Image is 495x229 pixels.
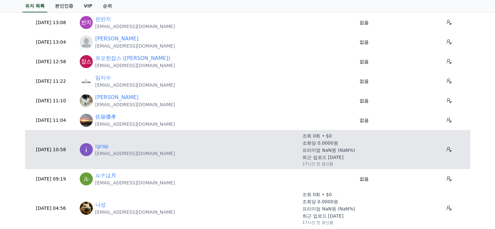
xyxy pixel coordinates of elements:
p: 프리미엄 NaN원 (NaN%) [302,206,355,212]
a: [PERSON_NAME] [95,93,139,101]
p: [DATE] 10:58 [28,146,75,153]
p: [DATE] 04:56 [28,205,75,212]
img: profile_blank.webp [80,36,93,49]
a: 은반지 [95,15,111,23]
a: Home [2,183,43,199]
p: 17시간 전 갱신됨 [302,220,333,225]
p: 조회당 0.0000원 [302,198,338,205]
p: [EMAIL_ADDRESS][DOMAIN_NAME] [95,121,175,127]
p: [DATE] 13:04 [28,39,75,46]
img: https://lh3.googleusercontent.com/a/ACg8ocIYmB5QBttbCO0JN5r2QHyFa5uY_YpaQ8cxrBEQfraDHDTpqAjU=s96-c [80,114,93,127]
p: 조회 0회 • $0 [302,133,332,139]
img: https://lh3.googleusercontent.com/a/ACg8ocJ1HzoidvR5UTtZuhQUJLwCj7SL0chgFriuyUKeKUJ5UqwuJg=s96-c [80,16,93,29]
p: [DATE] 11:04 [28,117,75,124]
p: 없음 [302,176,426,182]
a: Settings [84,183,125,199]
p: [EMAIL_ADDRESS][DOMAIN_NAME] [95,209,175,215]
img: https://cdn.creward.net/profile/user/YY09Sep 11, 2025045713_f0732a2249a2dd8115aeb866178828ae56e72... [80,202,93,215]
p: [EMAIL_ADDRESS][DOMAIN_NAME] [95,23,175,30]
p: [EMAIL_ADDRESS][DOMAIN_NAME] [95,101,175,108]
a: [PERSON_NAME] [95,35,139,43]
p: 17시간 전 갱신됨 [302,161,333,166]
a: Messages [43,183,84,199]
p: [EMAIL_ADDRESS][DOMAIN_NAME] [95,43,175,49]
p: 프리미엄 NaN원 (NaN%) [302,147,355,153]
p: [EMAIL_ADDRESS][DOMAIN_NAME] [95,82,175,88]
a: 임지수 [95,74,111,82]
p: 없음 [302,19,426,26]
p: [DATE] 12:58 [28,58,75,65]
p: [DATE] 11:10 [28,97,75,104]
img: https://lh3.googleusercontent.com/a/ACg8ocI1z7evrlhg3Oz4y0BO-gf6RbA5L0u3vVzowEXI9vIZZOnsjEye=s96-c [80,94,93,107]
img: https://lh3.googleusercontent.com/a/ACg8ocKUDbBPzssG8WlLBdAHhiCDydmq_j5Av2QANRy0j5a8ubIwHcI=s96-c [80,75,93,88]
p: 없음 [302,117,426,124]
p: [EMAIL_ADDRESS][DOMAIN_NAME] [95,179,175,186]
p: 최근 업로드 [DATE] [302,154,343,161]
span: Home [17,193,28,198]
p: 없음 [302,58,426,65]
p: 최근 업로드 [DATE] [302,213,343,219]
img: https://lh3.googleusercontent.com/a/ACg8ocJIYeo6KbqufiBbjYqyDwVkqoleNNO8d7I6x_uAo-QxKEOgAA=s96-c [80,172,93,185]
p: 조회당 0.0000원 [302,140,338,146]
img: https://lh3.googleusercontent.com/a/ACg8ocKu0h6B2lafs2G4sQSX1nP3j_KmvRCbH8C2FIbdrX4vwG9HBg=s96-c [80,143,93,156]
p: [DATE] 11:22 [28,78,75,85]
a: igrap [95,142,109,150]
p: [DATE] 13:08 [28,19,75,26]
a: ルナは月 [95,172,116,179]
p: 조회 0회 • $0 [302,191,332,198]
a: 유오한잡스 ([PERSON_NAME]) [95,54,170,62]
p: [EMAIL_ADDRESS][DOMAIN_NAME] [95,150,175,157]
p: 없음 [302,78,426,85]
a: 佐薙優孝 [95,113,116,121]
span: Settings [96,193,112,198]
p: 없음 [302,97,426,104]
span: Messages [54,193,73,198]
p: [DATE] 09:19 [28,176,75,182]
a: 나성 [95,201,106,209]
p: [EMAIL_ADDRESS][DOMAIN_NAME] [95,62,175,69]
p: 없음 [302,39,426,46]
img: https://lh3.googleusercontent.com/a/ACg8ocJBu9OfXmCzNr_zOyeuvTYTYplXcQh_h6ZEt2fAQLlCkK23hQ=s96-c [80,55,93,68]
